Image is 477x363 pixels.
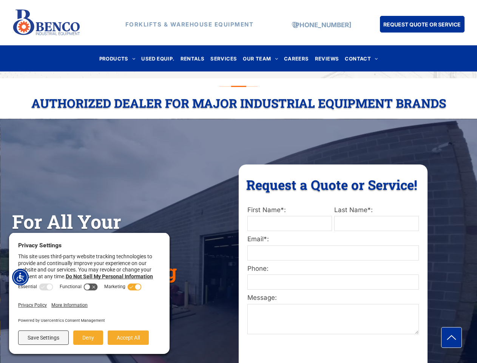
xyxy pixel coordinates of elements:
a: PRODUCTS [96,53,139,64]
label: Phone: [247,264,419,274]
a: RENTALS [178,53,208,64]
a: SERVICES [207,53,240,64]
a: CONTACT [342,53,381,64]
span: Material Handling [12,259,177,284]
span: Authorized Dealer For Major Industrial Equipment Brands [31,95,446,111]
span: REQUEST QUOTE OR SERVICE [383,17,461,31]
a: REQUEST QUOTE OR SERVICE [380,16,465,33]
label: First Name*: [247,205,332,215]
strong: FORKLIFTS & WAREHOUSE EQUIPMENT [125,21,254,28]
a: [PHONE_NUMBER] [293,21,351,29]
span: For All Your [12,209,121,234]
a: OUR TEAM [240,53,281,64]
a: USED EQUIP. [138,53,177,64]
label: Message: [247,293,419,303]
div: Accessibility Menu [12,269,29,285]
span: Request a Quote or Service! [246,176,417,193]
label: Last Name*: [334,205,419,215]
a: REVIEWS [312,53,342,64]
label: Email*: [247,234,419,244]
a: CAREERS [281,53,312,64]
